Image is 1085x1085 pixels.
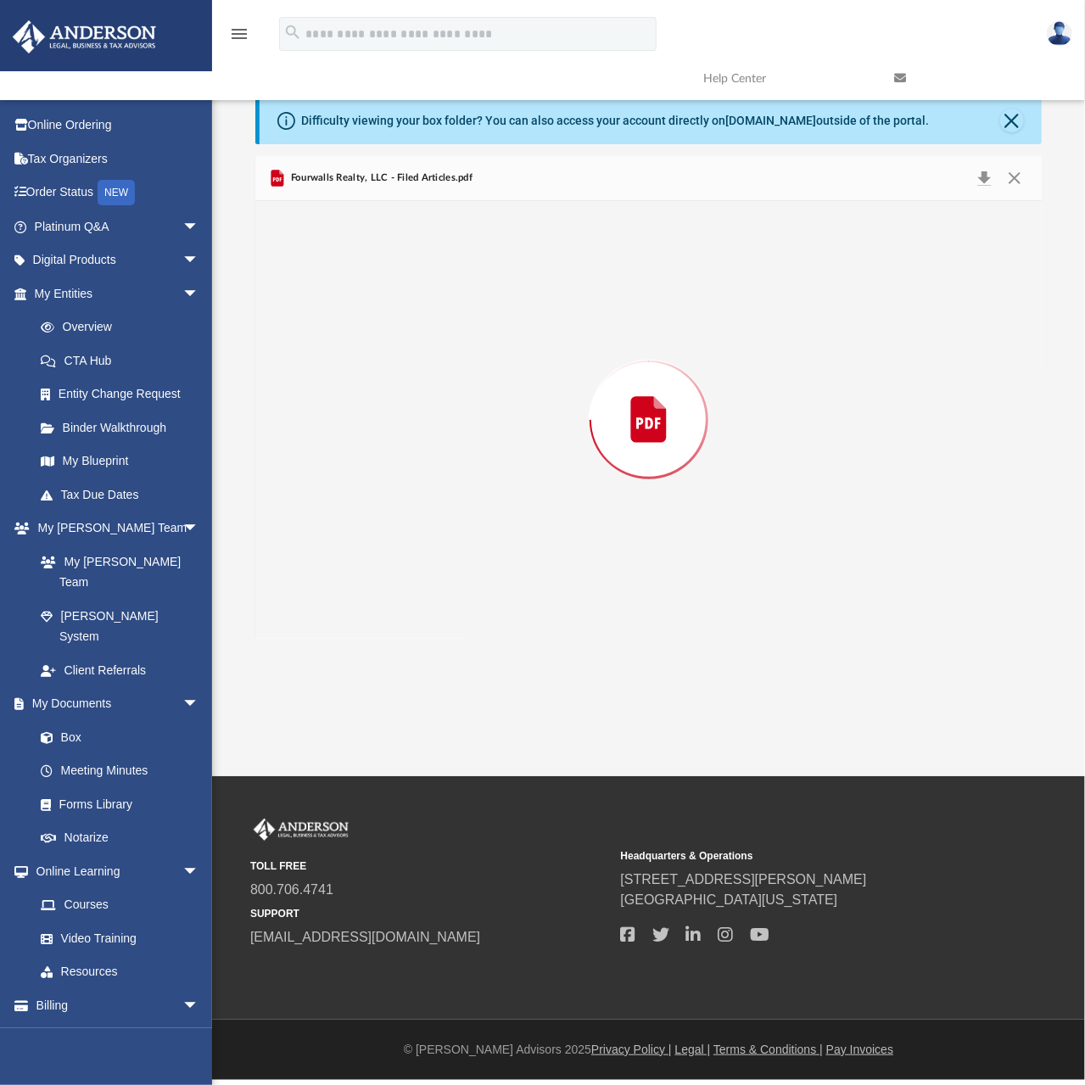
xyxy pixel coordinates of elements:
[24,478,225,512] a: Tax Due Dates
[250,930,480,944] a: [EMAIL_ADDRESS][DOMAIN_NAME]
[24,821,216,855] a: Notarize
[288,171,473,186] span: Fourwalls Realty, LLC - Filed Articles.pdf
[12,142,225,176] a: Tax Organizers
[12,176,225,210] a: Order StatusNEW
[24,310,225,344] a: Overview
[212,1041,1085,1059] div: © [PERSON_NAME] Advisors 2025
[8,20,161,53] img: Anderson Advisors Platinum Portal
[24,754,216,788] a: Meeting Minutes
[24,787,208,821] a: Forms Library
[182,988,216,1023] span: arrow_drop_down
[24,955,216,989] a: Resources
[98,180,135,205] div: NEW
[24,411,225,445] a: Binder Walkthrough
[12,1022,225,1056] a: Events Calendar
[301,112,929,130] div: Difficulty viewing your box folder? You can also access your account directly on outside of the p...
[24,545,208,599] a: My [PERSON_NAME] Team
[24,720,208,754] a: Box
[713,1043,823,1056] a: Terms & Conditions |
[229,24,249,44] i: menu
[182,210,216,244] span: arrow_drop_down
[182,854,216,889] span: arrow_drop_down
[24,445,216,478] a: My Blueprint
[1047,21,1072,46] img: User Pic
[24,653,216,687] a: Client Referrals
[182,277,216,311] span: arrow_drop_down
[283,23,302,42] i: search
[24,599,216,653] a: [PERSON_NAME] System
[229,32,249,44] a: menu
[12,210,225,243] a: Platinum Q&Aarrow_drop_down
[621,892,838,907] a: [GEOGRAPHIC_DATA][US_STATE]
[24,921,208,955] a: Video Training
[250,819,352,841] img: Anderson Advisors Platinum Portal
[12,988,225,1022] a: Billingarrow_drop_down
[826,1043,893,1056] a: Pay Invoices
[12,512,216,545] a: My [PERSON_NAME] Teamarrow_drop_down
[591,1043,672,1056] a: Privacy Policy |
[12,687,216,721] a: My Documentsarrow_drop_down
[24,344,225,378] a: CTA Hub
[12,109,225,143] a: Online Ordering
[1000,109,1024,132] button: Close
[999,166,1030,190] button: Close
[12,243,225,277] a: Digital Productsarrow_drop_down
[24,378,225,411] a: Entity Change Request
[182,512,216,546] span: arrow_drop_down
[24,888,216,922] a: Courses
[725,114,816,127] a: [DOMAIN_NAME]
[691,45,881,112] a: Help Center
[970,166,1000,190] button: Download
[621,872,867,886] a: [STREET_ADDRESS][PERSON_NAME]
[182,687,216,722] span: arrow_drop_down
[12,854,216,888] a: Online Learningarrow_drop_down
[675,1043,711,1056] a: Legal |
[250,858,609,874] small: TOLL FREE
[621,848,980,864] small: Headquarters & Operations
[250,882,333,897] a: 800.706.4741
[12,277,225,310] a: My Entitiesarrow_drop_down
[182,243,216,278] span: arrow_drop_down
[255,156,1041,639] div: Preview
[250,906,609,921] small: SUPPORT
